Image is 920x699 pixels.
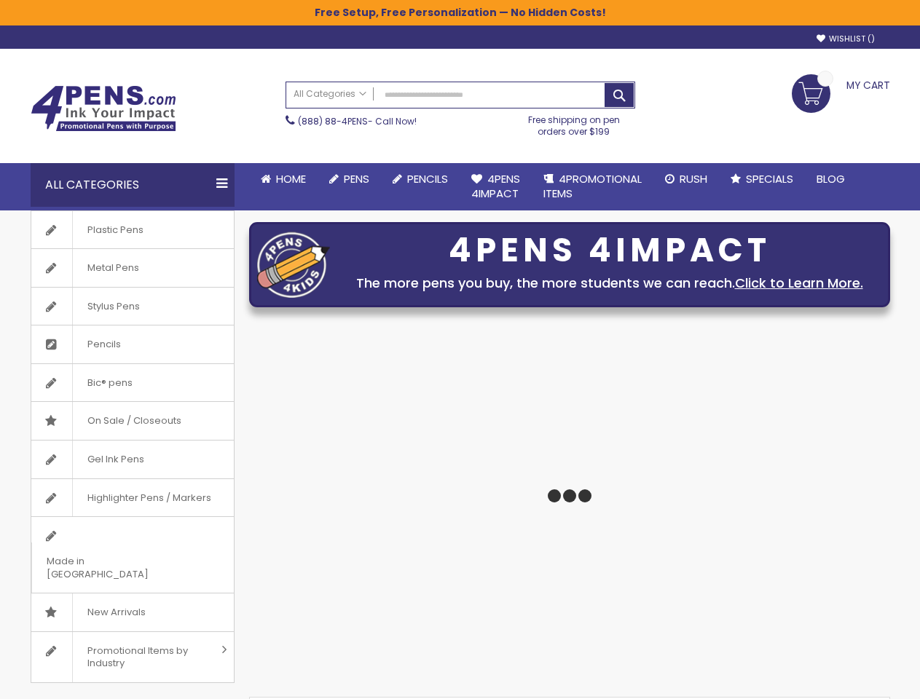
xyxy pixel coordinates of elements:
a: Specials [719,163,805,195]
span: Made in [GEOGRAPHIC_DATA] [31,542,197,593]
a: Pens [318,163,381,195]
span: - Call Now! [298,115,417,127]
a: New Arrivals [31,593,234,631]
img: 4Pens Custom Pens and Promotional Products [31,85,176,132]
span: Stylus Pens [72,288,154,325]
span: Gel Ink Pens [72,441,159,478]
a: 4PROMOTIONALITEMS [532,163,653,210]
a: Click to Learn More. [735,274,863,292]
div: The more pens you buy, the more students we can reach. [337,273,882,293]
span: New Arrivals [72,593,160,631]
a: Pencils [31,325,234,363]
div: 4PENS 4IMPACT [337,235,882,266]
span: All Categories [294,88,366,100]
span: Blog [817,171,845,186]
span: 4PROMOTIONAL ITEMS [543,171,642,201]
a: Home [249,163,318,195]
span: Pencils [407,171,448,186]
div: All Categories [31,163,235,207]
span: Bic® pens [72,364,147,402]
a: (888) 88-4PENS [298,115,368,127]
a: Gel Ink Pens [31,441,234,478]
span: Highlighter Pens / Markers [72,479,226,517]
a: Bic® pens [31,364,234,402]
a: Plastic Pens [31,211,234,249]
a: Blog [805,163,857,195]
a: Highlighter Pens / Markers [31,479,234,517]
span: Rush [680,171,707,186]
span: Pens [344,171,369,186]
a: 4Pens4impact [460,163,532,210]
a: Promotional Items by Industry [31,632,234,682]
a: Stylus Pens [31,288,234,325]
a: Made in [GEOGRAPHIC_DATA] [31,517,234,593]
div: Free shipping on pen orders over $199 [513,108,635,138]
span: Specials [746,171,793,186]
a: Pencils [381,163,460,195]
a: All Categories [286,82,374,106]
a: Rush [653,163,719,195]
span: 4Pens 4impact [471,171,520,201]
span: Metal Pens [72,249,154,287]
span: On Sale / Closeouts [72,402,196,440]
a: On Sale / Closeouts [31,402,234,440]
img: four_pen_logo.png [257,232,330,298]
span: Pencils [72,325,135,363]
span: Home [276,171,306,186]
a: Metal Pens [31,249,234,287]
span: Promotional Items by Industry [72,632,216,682]
a: Wishlist [817,33,875,44]
span: Plastic Pens [72,211,158,249]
